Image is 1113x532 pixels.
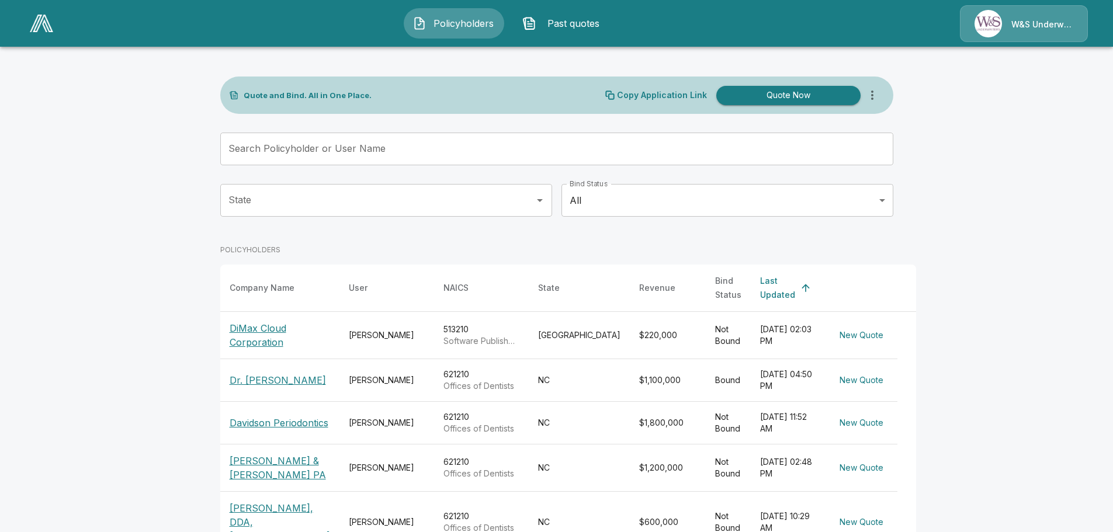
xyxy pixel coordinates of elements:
td: [DATE] 02:48 PM [751,444,826,492]
button: more [861,84,884,107]
td: [DATE] 11:52 AM [751,402,826,444]
button: Past quotes IconPast quotes [514,8,614,39]
td: Not Bound [706,444,751,492]
td: $220,000 [630,312,706,359]
td: Not Bound [706,402,751,444]
td: Not Bound [706,312,751,359]
div: User [349,281,367,295]
p: Davidson Periodontics [230,416,328,430]
div: [PERSON_NAME] [349,329,425,341]
button: New Quote [835,325,888,346]
div: 621210 [443,368,519,392]
div: Company Name [230,281,294,295]
td: [GEOGRAPHIC_DATA] [529,312,630,359]
img: AA Logo [30,15,53,32]
p: [PERSON_NAME] & [PERSON_NAME] PA [230,454,330,482]
div: [PERSON_NAME] [349,417,425,429]
div: Last Updated [760,274,795,302]
div: 513210 [443,324,519,347]
p: Offices of Dentists [443,468,519,479]
div: 621210 [443,456,519,479]
a: Quote Now [712,86,861,105]
td: [DATE] 02:03 PM [751,312,826,359]
p: Software Publishers [443,335,519,347]
p: Copy Application Link [617,91,707,99]
td: NC [529,444,630,492]
div: All [561,184,893,217]
div: 621210 [443,411,519,434]
div: State [538,281,560,295]
th: Bind Status [706,265,751,312]
button: New Quote [835,457,888,479]
p: POLICYHOLDERS [220,245,280,255]
td: NC [529,402,630,444]
button: Quote Now [716,86,861,105]
button: New Quote [835,412,888,434]
td: [DATE] 04:50 PM [751,359,826,402]
span: Past quotes [541,16,605,30]
label: Bind Status [570,179,608,189]
td: NC [529,359,630,402]
td: Bound [706,359,751,402]
td: $1,800,000 [630,402,706,444]
span: Policyholders [431,16,495,30]
div: Revenue [639,281,675,295]
img: Past quotes Icon [522,16,536,30]
button: New Quote [835,370,888,391]
p: Dr. [PERSON_NAME] [230,373,326,387]
div: NAICS [443,281,469,295]
button: Open [532,192,548,208]
img: Policyholders Icon [412,16,427,30]
div: [PERSON_NAME] [349,462,425,474]
div: [PERSON_NAME] [349,374,425,386]
td: $1,200,000 [630,444,706,492]
div: [PERSON_NAME] [349,516,425,528]
p: DiMax Cloud Corporation [230,321,330,349]
p: Offices of Dentists [443,423,519,434]
button: Policyholders IconPolicyholders [404,8,504,39]
td: $1,100,000 [630,359,706,402]
p: Offices of Dentists [443,380,519,392]
p: Quote and Bind. All in One Place. [244,92,372,99]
